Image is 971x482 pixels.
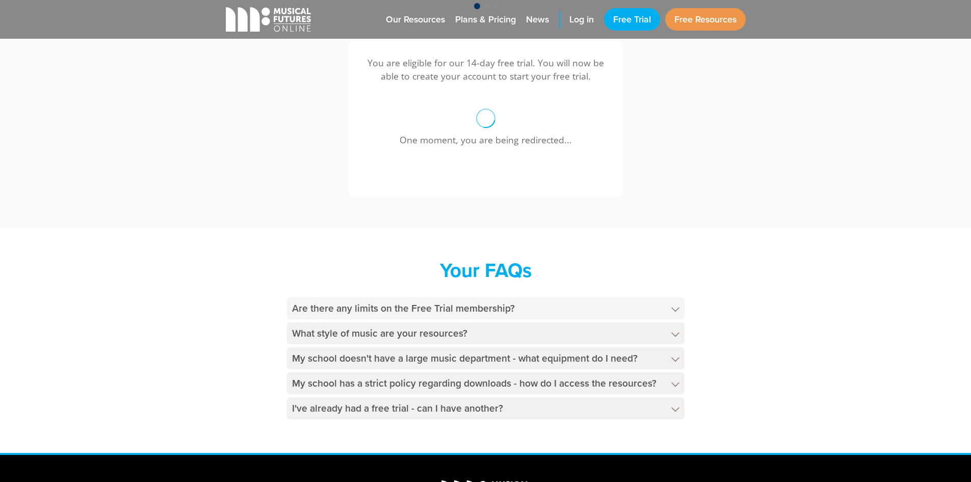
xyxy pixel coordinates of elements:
[287,397,685,419] h4: I've already had a free trial - can I have another?
[386,13,445,27] span: Our Resources
[526,13,549,27] span: News
[665,8,746,31] a: Free Resources
[287,372,685,394] h4: My school has a strict policy regarding downloads - how do I access the resources?
[569,13,594,27] span: Log in
[287,322,685,344] h4: What style of music are your resources?
[287,259,685,282] h2: Your FAQs
[384,133,588,146] p: One moment, you are being redirected...
[287,297,685,319] h4: Are there any limits on the Free Trial membership?
[455,13,516,27] span: Plans & Pricing
[604,8,660,31] a: Free Trial
[287,347,685,369] h4: My school doesn't have a large music department - what equipment do I need?
[363,56,608,83] p: You are eligible for our 14-day free trial. You will now be able to create your account to start ...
